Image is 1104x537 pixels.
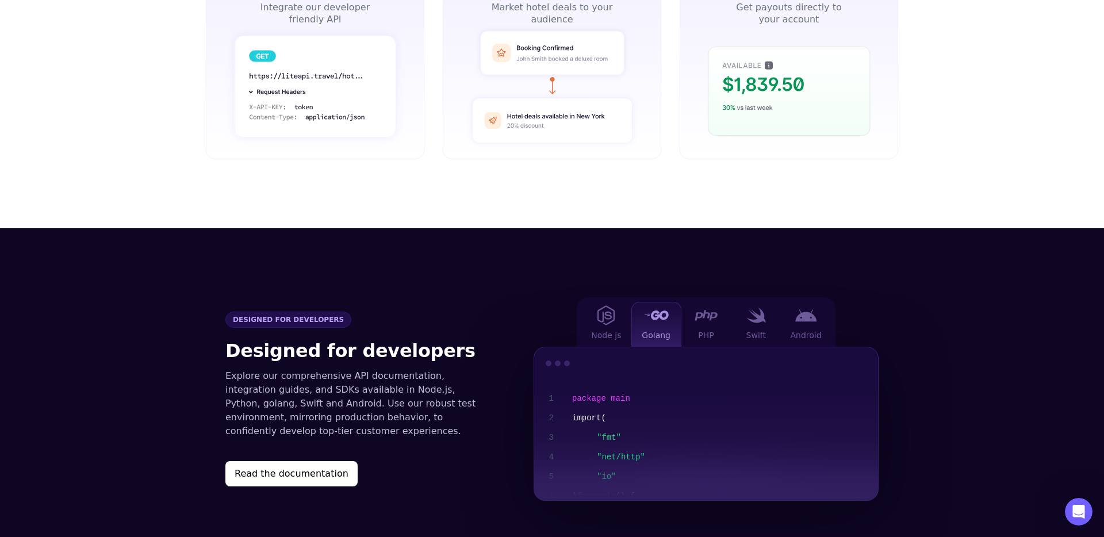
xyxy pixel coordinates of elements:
[225,369,488,438] p: Explore our comprehensive API documentation, integration guides, and SDKs available in Node.js, P...
[225,337,488,365] h2: Designed for developers
[572,492,577,501] span: )
[791,329,822,341] span: Android
[225,461,358,486] button: Read the documentation
[698,329,714,341] span: PHP
[591,329,621,341] span: Node js
[572,394,630,403] span: package main
[616,492,635,501] span: () {
[225,312,351,328] span: Designed for developers
[695,310,718,321] img: PHP
[644,310,669,320] img: Golang
[601,413,605,423] span: (
[253,1,377,25] div: Integrate our developer friendly API
[727,1,850,25] div: Get payouts directly to your account
[597,305,615,325] img: Node js
[746,308,766,323] img: Swift
[597,428,894,486] span: "fmt" "net/http" "io"
[596,492,616,501] span: main
[795,309,817,322] img: Android
[225,461,488,486] a: Read the documentation
[1065,498,1092,526] iframe: Intercom live chat
[577,492,596,501] span: func
[746,329,766,341] span: Swift
[642,329,670,341] span: Golang
[490,1,614,25] div: Market hotel deals to your audience
[572,413,601,423] span: import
